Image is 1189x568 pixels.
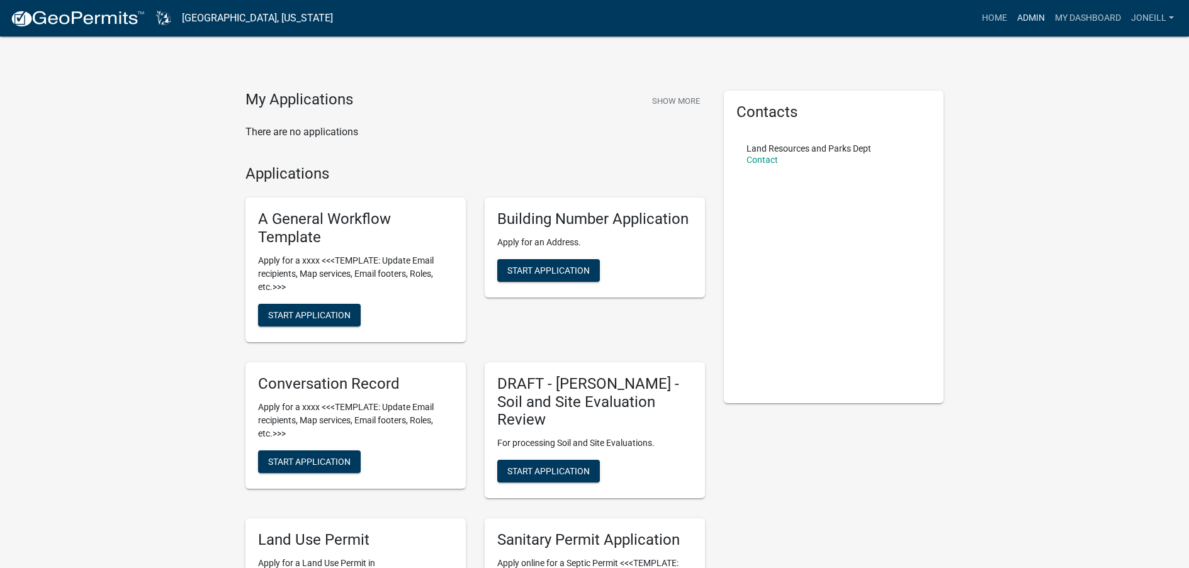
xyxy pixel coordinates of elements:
[497,259,600,282] button: Start Application
[258,531,453,549] h5: Land Use Permit
[507,265,590,276] span: Start Application
[497,437,692,450] p: For processing Soil and Site Evaluations.
[1012,6,1050,30] a: Admin
[1126,6,1179,30] a: joneill
[1050,6,1126,30] a: My Dashboard
[497,531,692,549] h5: Sanitary Permit Application
[155,9,172,26] img: Dodge County, Wisconsin
[258,401,453,440] p: Apply for a xxxx <<<TEMPLATE: Update Email recipients, Map services, Email footers, Roles, etc.>>>
[507,466,590,476] span: Start Application
[736,103,932,121] h5: Contacts
[977,6,1012,30] a: Home
[182,8,333,29] a: [GEOGRAPHIC_DATA], [US_STATE]
[258,254,453,294] p: Apply for a xxxx <<<TEMPLATE: Update Email recipients, Map services, Email footers, Roles, etc.>>>
[647,91,705,111] button: Show More
[258,304,361,326] button: Start Application
[258,450,361,473] button: Start Application
[747,155,778,165] a: Contact
[258,210,453,247] h5: A General Workflow Template
[245,125,705,140] p: There are no applications
[268,456,351,466] span: Start Application
[258,375,453,393] h5: Conversation Record
[497,210,692,228] h5: Building Number Application
[497,236,692,249] p: Apply for an Address.
[245,165,705,183] h4: Applications
[497,460,600,482] button: Start Application
[497,375,692,429] h5: DRAFT - [PERSON_NAME] - Soil and Site Evaluation Review
[747,144,871,153] p: Land Resources and Parks Dept
[245,91,353,109] h4: My Applications
[268,309,351,320] span: Start Application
